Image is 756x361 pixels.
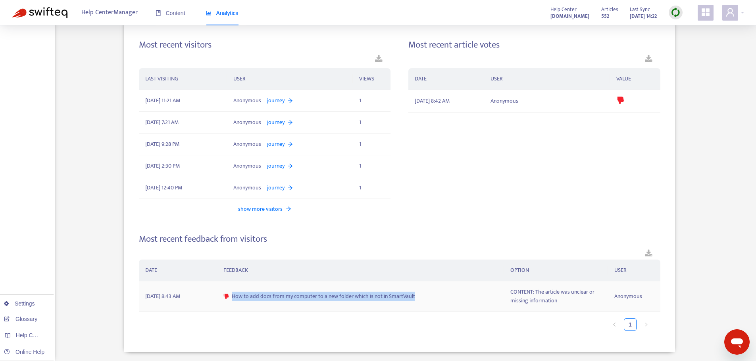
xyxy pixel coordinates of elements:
a: Glossary [4,316,37,322]
span: [DATE] 8:43 AM [145,292,180,301]
li: Next Page [640,318,652,331]
th: VALUE [610,68,660,90]
span: journey [267,183,285,192]
a: [DOMAIN_NAME] [550,11,589,21]
h4: Most recent feedback from visitors [139,234,660,244]
span: journey [267,162,285,170]
span: [DATE] 8:42 AM [415,97,450,105]
span: [DATE] 11:21 AM [145,96,180,105]
span: Anonymous [614,292,642,301]
span: Anonymous [233,162,261,170]
span: arrow-right [287,163,293,169]
span: journey [267,140,285,149]
span: arrow-right [287,185,293,191]
img: sync.dc5367851b00ba804db3.png [671,8,681,17]
span: Help Centers [16,332,48,338]
span: dislike [223,294,229,299]
span: arrow-right [286,206,291,212]
strong: 552 [601,12,609,21]
th: USER [227,68,353,90]
th: OPTION [504,260,608,281]
span: Analytics [206,10,239,16]
th: DATE [408,68,484,90]
span: [DATE] 7:21 AM [145,118,179,127]
a: 1 [624,319,636,330]
span: [DATE] 9:28 PM [145,140,179,149]
td: 1 [353,134,391,155]
span: journey [267,118,285,127]
span: [DATE] 2:30 PM [145,162,180,170]
h4: Most recent article votes [408,40,660,50]
li: Previous Page [608,318,621,331]
a: Settings [4,300,35,307]
span: Content [156,10,185,16]
span: arrow-right [287,98,293,103]
th: DATE [139,260,217,281]
button: right [640,318,652,331]
td: 1 [353,112,391,134]
span: Anonymous [233,96,261,105]
img: Swifteq [12,7,67,18]
span: user [725,8,735,17]
a: Online Help [4,349,44,355]
span: book [156,10,161,16]
span: Anonymous [233,118,261,127]
span: Anonymous [233,140,261,149]
span: area-chart [206,10,212,16]
span: appstore [701,8,710,17]
span: [DATE] 12:40 PM [145,183,182,192]
th: FEEDBACK [217,260,504,281]
span: dislike [616,96,624,104]
span: left [612,322,617,327]
span: journey [267,96,285,105]
iframe: Button to launch messaging window [724,329,750,355]
span: Help Center Manager [81,5,138,20]
th: USER [608,260,660,281]
th: VIEWS [353,68,391,90]
span: arrow-right [287,141,293,147]
td: 1 [353,155,391,177]
span: Anonymous [491,97,518,105]
span: Help Center [550,5,577,14]
strong: [DATE] 14:22 [630,12,657,21]
span: Last Sync [630,5,650,14]
span: show more visitors [238,205,283,213]
h4: Most recent visitors [139,40,391,50]
td: 1 [353,90,391,112]
span: Articles [601,5,618,14]
span: right [644,322,648,327]
button: left [608,318,621,331]
span: CONTENT: The article was unclear or missing information [510,288,602,305]
span: How to add docs from my computer to a new folder which is not in SmartVault [232,292,415,301]
td: 1 [353,177,391,199]
th: LAST VISITING [139,68,227,90]
span: Anonymous [233,183,261,192]
th: USER [484,68,610,90]
span: arrow-right [287,120,293,125]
